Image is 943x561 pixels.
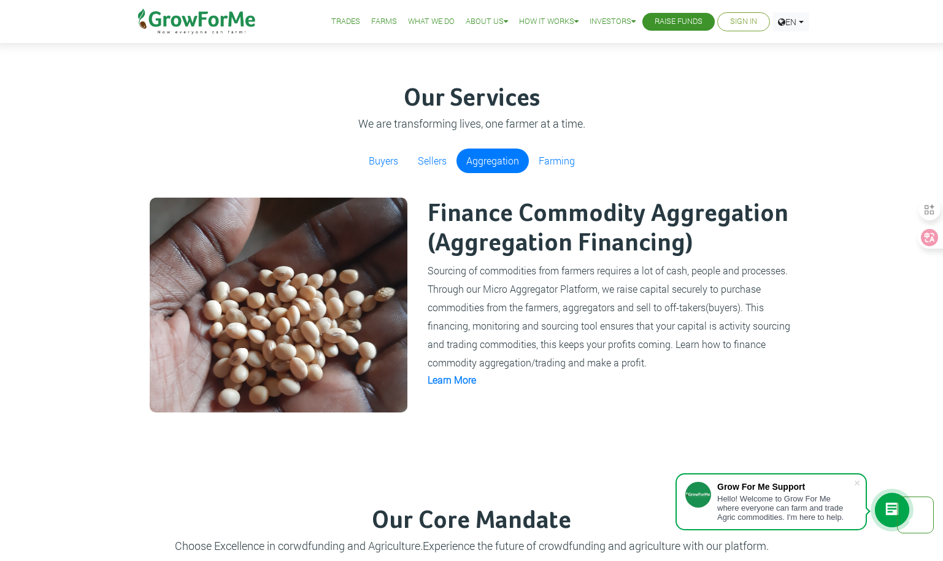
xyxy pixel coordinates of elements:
div: Hello! Welcome to Grow For Me where everyone can farm and trade Agric commodities. I'm here to help. [717,494,853,522]
a: What We Do [408,15,455,28]
a: EN [772,12,809,31]
div: Grow For Me Support [717,482,853,492]
p: Choose Excellence in corwdfunding and Agriculture.Experience the future of crowdfunding and agric... [133,538,810,554]
h3: Our Services [142,84,801,114]
a: Trades [331,15,360,28]
h2: Finance Commodity Aggregation (Aggregation Financing) [428,199,792,258]
a: Raise Funds [655,15,702,28]
a: Sign In [730,15,757,28]
a: Buyers [359,149,408,173]
a: Farms [371,15,397,28]
a: Aggregation [456,149,529,173]
font: EN [785,16,796,28]
p: We are transforming lives, one farmer at a time. [142,115,801,132]
a: Sellers [408,149,456,173]
img: growforme image [150,198,407,412]
font: About Us [466,16,504,26]
font: How it Works [519,16,574,26]
small: Sourcing of commodities from farmers requires a lot of cash, people and processes. Through our Mi... [428,264,790,369]
a: About Us [466,15,508,28]
a: How it Works [519,15,579,28]
h3: Our Core Mandate [133,506,810,536]
a: Farming [529,149,585,173]
a: Investors [590,15,636,28]
font: Investors [590,16,631,26]
a: Learn More [428,373,476,386]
